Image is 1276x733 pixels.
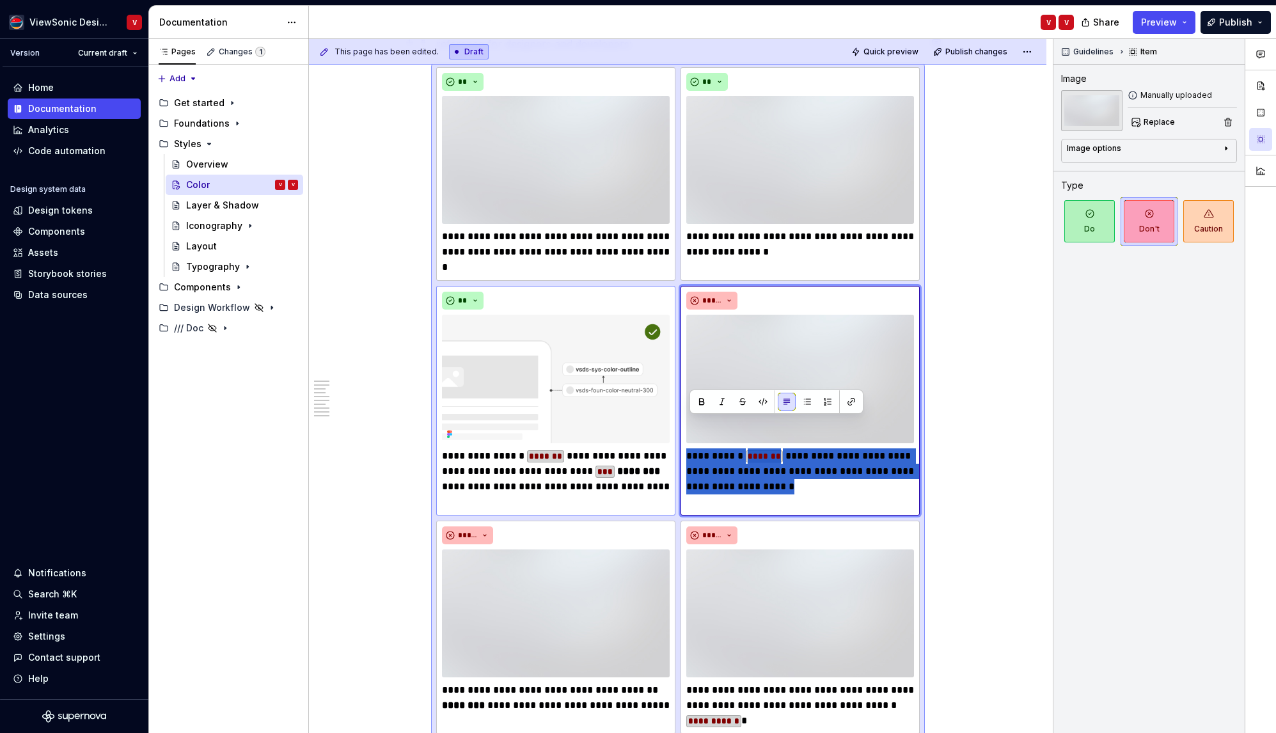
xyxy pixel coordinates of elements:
button: Publish [1201,11,1271,34]
button: ViewSonic Design SystemV [3,8,146,36]
div: Get started [174,97,224,109]
a: Iconography [166,216,303,236]
div: Styles [174,138,201,150]
div: Documentation [28,102,97,115]
a: Components [8,221,141,242]
div: Iconography [186,219,242,232]
div: Changes [219,47,265,57]
span: Caution [1183,200,1234,242]
button: Notifications [8,563,141,583]
button: Do [1061,197,1118,246]
span: Add [169,74,185,84]
button: Don't [1121,197,1178,246]
span: This page has been edited. [335,47,439,57]
div: Components [28,225,85,238]
button: Image options [1067,143,1231,159]
span: Quick preview [863,47,918,57]
button: Replace [1128,113,1181,131]
div: Get started [154,93,303,113]
div: Foundations [174,117,230,130]
img: 370d7a08-57d8-4ca7-a36b-7f740652bdda.jpg [686,96,914,224]
span: Don't [1124,200,1174,242]
a: Analytics [8,120,141,140]
div: Settings [28,630,65,643]
div: Pages [159,47,196,57]
div: Image options [1067,143,1121,154]
a: ColorVV [166,175,303,195]
div: Components [174,281,231,294]
div: Contact support [28,651,100,664]
div: Layout [186,240,217,253]
span: Publish [1219,16,1252,29]
span: 1 [255,47,265,57]
div: Type [1061,179,1083,192]
a: Overview [166,154,303,175]
span: Replace [1144,117,1175,127]
div: Typography [186,260,240,273]
button: Quick preview [847,43,924,61]
div: Data sources [28,288,88,301]
div: Notifications [28,567,86,579]
div: Documentation [159,16,280,29]
a: Settings [8,626,141,647]
svg: Supernova Logo [42,710,106,723]
span: Publish changes [945,47,1007,57]
a: Layer & Shadow [166,195,303,216]
span: Share [1093,16,1119,29]
button: Caution [1180,197,1237,246]
a: Data sources [8,285,141,305]
div: V [279,178,282,191]
img: 681e1c70-f654-4f34-ad98-8d7b6325fd32.png [442,315,670,443]
div: Design Workflow [174,301,250,314]
div: Design system data [10,184,86,194]
button: Contact support [8,647,141,668]
button: Guidelines [1057,43,1119,61]
a: Documentation [8,99,141,119]
a: Layout [166,236,303,256]
div: Design tokens [28,204,93,217]
button: Search ⌘K [8,584,141,604]
a: Home [8,77,141,98]
div: Home [28,81,54,94]
button: Add [154,70,201,88]
div: Layer & Shadow [186,199,259,212]
span: Preview [1141,16,1177,29]
button: Current draft [72,44,143,62]
div: Image [1061,72,1087,85]
div: Code automation [28,145,106,157]
a: Storybook stories [8,264,141,284]
div: V [1046,17,1051,28]
div: Page tree [154,93,303,338]
div: Manually uploaded [1128,90,1237,100]
div: Color [186,178,210,191]
img: 8128373d-2635-4c56-bc8d-b1edb61a168a.jpg [442,549,670,677]
div: Storybook stories [28,267,107,280]
button: Publish changes [929,43,1013,61]
img: c932e1d8-b7d6-4eaa-9a3f-1bdf2902ae77.png [9,15,24,30]
a: Code automation [8,141,141,161]
button: Help [8,668,141,689]
div: Design Workflow [154,297,303,318]
div: Analytics [28,123,69,136]
span: Current draft [78,48,127,58]
img: 63aa60db-9300-43bf-92dd-a8eaa1d4363f.jpg [442,96,670,224]
button: Share [1075,11,1128,34]
div: Components [154,277,303,297]
div: Styles [154,134,303,154]
div: Help [28,672,49,685]
span: Guidelines [1073,47,1114,57]
div: /// Doc [174,322,203,335]
img: 88aa866b-c2c5-4fe7-8880-dc4cf3f23a59.jpg [686,549,914,677]
span: Do [1064,200,1115,242]
div: Overview [186,158,228,171]
div: Version [10,48,40,58]
a: Assets [8,242,141,263]
img: ef24f29c-2f61-4e54-87e9-982325ade7e7.jpg [686,315,914,443]
div: Foundations [154,113,303,134]
a: Design tokens [8,200,141,221]
div: Invite team [28,609,78,622]
div: V [1064,17,1069,28]
span: Draft [464,47,484,57]
div: /// Doc [154,318,303,338]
